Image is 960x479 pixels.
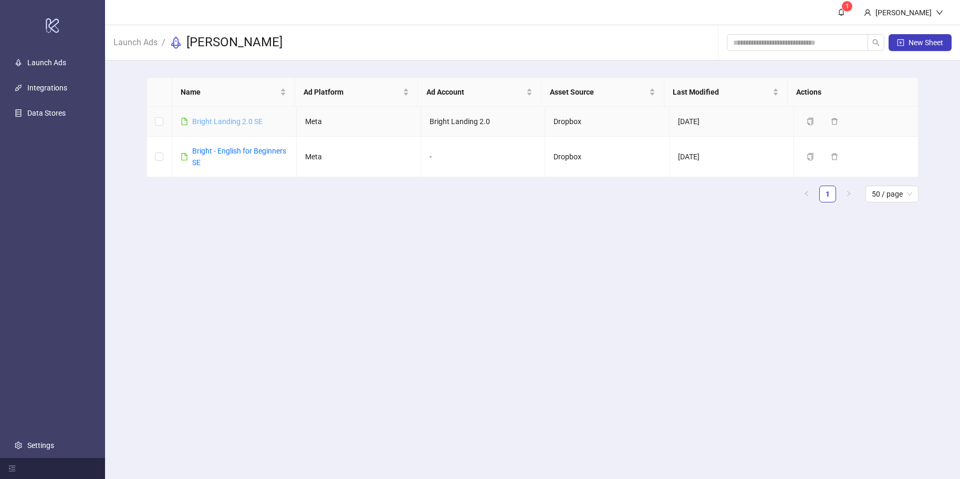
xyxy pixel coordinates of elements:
span: file [181,118,188,125]
span: copy [807,153,814,160]
span: bell [838,8,845,16]
span: Asset Source [550,86,647,98]
button: New Sheet [889,34,952,51]
th: Last Modified [664,78,787,107]
a: Launch Ads [27,58,66,67]
a: Bright - English for Beginners SE [192,147,286,167]
span: file [181,153,188,160]
td: Bright Landing 2.0 [421,107,546,137]
a: Launch Ads [111,36,160,47]
span: menu-fold [8,465,16,472]
span: rocket [170,36,182,49]
span: down [936,9,943,16]
sup: 1 [842,1,852,12]
th: Asset Source [541,78,664,107]
td: Meta [297,107,421,137]
button: left [798,186,815,202]
th: Actions [788,78,911,107]
div: [PERSON_NAME] [871,7,936,18]
span: left [804,190,810,197]
a: Data Stores [27,109,66,117]
h3: [PERSON_NAME] [186,34,283,51]
td: Dropbox [545,137,670,177]
a: Bright Landing 2.0 SE [192,117,263,126]
span: delete [831,153,838,160]
span: plus-square [897,39,904,46]
span: New Sheet [909,38,943,47]
th: Ad Platform [295,78,418,107]
span: 1 [846,3,849,10]
span: Name [181,86,278,98]
li: Previous Page [798,186,815,202]
td: [DATE] [670,107,794,137]
a: Settings [27,441,54,450]
th: Name [172,78,295,107]
span: delete [831,118,838,125]
span: 50 / page [872,186,912,202]
span: Ad Platform [304,86,401,98]
div: Page Size [865,186,919,202]
td: Dropbox [545,107,670,137]
span: search [872,39,880,46]
span: user [864,9,871,16]
span: right [846,190,852,197]
td: - [421,137,546,177]
span: Last Modified [673,86,770,98]
td: [DATE] [670,137,794,177]
li: / [162,34,165,51]
td: Meta [297,137,421,177]
button: right [840,186,857,202]
span: copy [807,118,814,125]
span: Ad Account [426,86,524,98]
li: Next Page [840,186,857,202]
li: 1 [819,186,836,202]
a: 1 [820,186,836,202]
a: Integrations [27,84,67,92]
th: Ad Account [418,78,541,107]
